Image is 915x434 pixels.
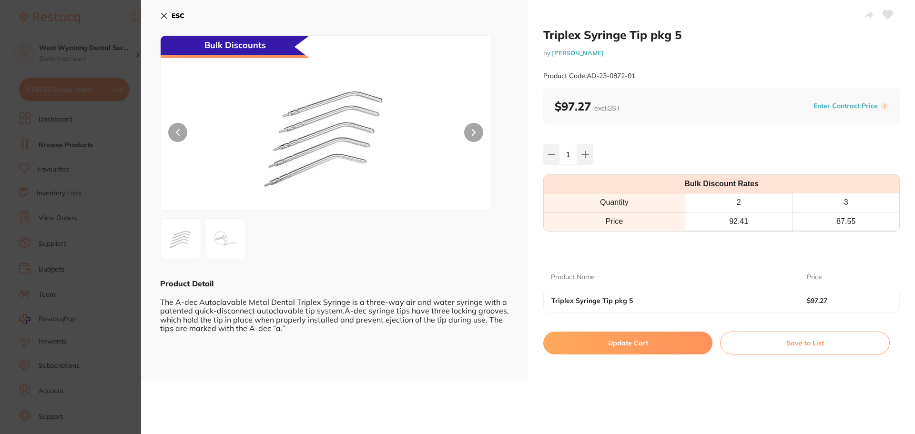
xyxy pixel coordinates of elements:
th: Quantity [544,193,685,212]
b: $97.27 [555,99,620,113]
button: Update Cart [543,332,712,354]
div: The A-dec Autoclavable Metal Dental Triplex Syringe is a three-way air and water syringe with a p... [160,289,509,333]
b: $97.27 [807,297,884,304]
b: Triplex Syringe Tip pkg 5 [551,297,781,304]
th: Bulk Discount Rates [544,175,899,193]
p: Price [807,273,822,282]
img: LTA4NzItMDEuanBn [163,222,198,256]
th: 2 [685,193,793,212]
button: Enter Contract Price [811,101,881,111]
button: Save to List [720,332,890,354]
label: i [881,102,888,110]
img: LTA4NzItMDEuanBn [227,60,425,210]
h2: Triplex Syringe Tip pkg 5 [543,28,900,42]
small: by [543,50,900,57]
th: 92.41 [685,212,793,231]
a: [PERSON_NAME] [552,49,604,57]
p: Product Name [551,273,595,282]
b: Product Detail [160,279,213,288]
small: Product Code: AD-23-0872-01 [543,72,635,80]
th: 87.55 [793,212,899,231]
div: Bulk Discounts [161,36,309,58]
th: 3 [793,193,899,212]
button: ESC [160,8,184,24]
span: excl. GST [594,104,620,112]
td: Price [544,212,685,231]
img: cGc [208,222,243,256]
b: ESC [172,11,184,20]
